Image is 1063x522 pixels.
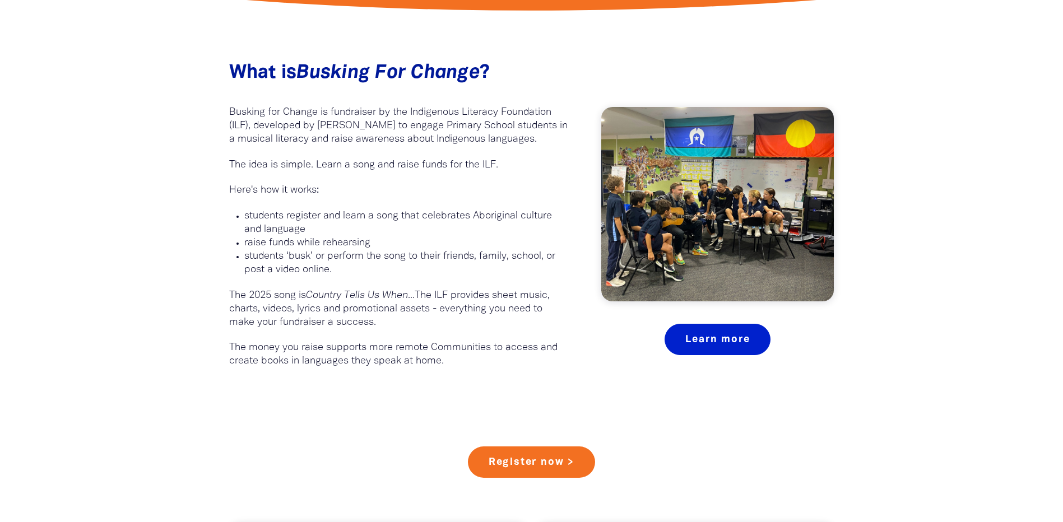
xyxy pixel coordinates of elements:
[244,236,568,250] p: raise funds while rehearsing
[665,324,770,355] a: Learn more
[468,446,595,478] a: Register now >
[229,106,568,146] p: Busking for Change is fundraiser by the Indigenous Literacy Foundation (ILF), developed by [PERSO...
[229,341,568,368] p: The money you raise supports more remote Communities to access and create books in languages they...
[229,289,568,329] p: The 2025 song is The ILF provides sheet music, charts, videos, lyrics and promotional assets - ev...
[244,209,568,236] p: students register and learn a song that celebrates Aboriginal culture and language
[229,64,490,82] span: What is ?
[244,250,568,277] p: students ‘busk’ or perform the song to their friends, family, school, or post a video online.
[229,184,568,197] p: Here's how it works:
[601,107,834,301] img: Josh Pyke with a Busking For Change Class
[306,291,415,300] em: Country Tells Us When...
[296,64,480,82] em: Busking For Change
[229,159,568,172] p: The idea is simple. Learn a song and raise funds for the ILF.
